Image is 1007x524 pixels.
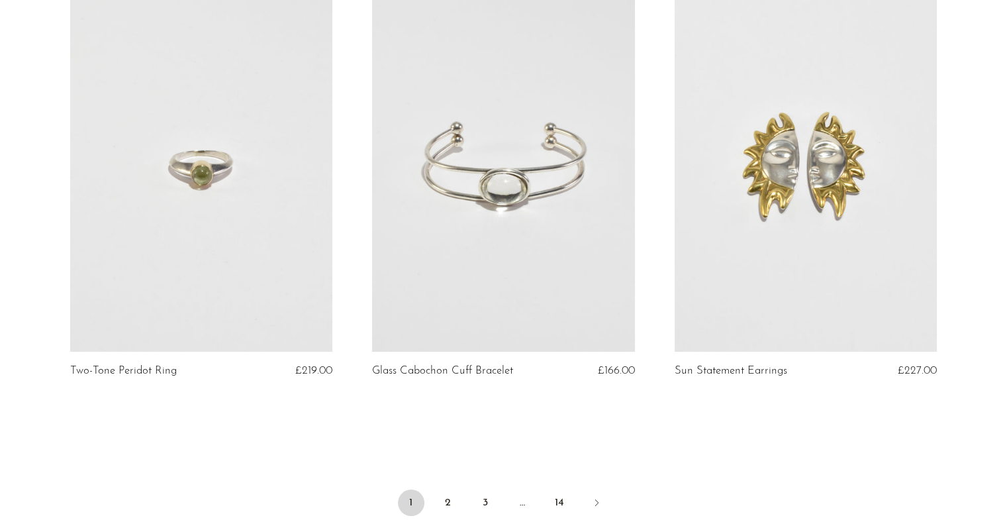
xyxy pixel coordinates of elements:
a: Two-Tone Peridot Ring [70,365,177,377]
a: Glass Cabochon Cuff Bracelet [372,365,513,377]
span: … [509,490,536,516]
span: £166.00 [598,365,635,376]
a: 3 [472,490,499,516]
a: 14 [546,490,573,516]
span: £219.00 [295,365,332,376]
a: Sun Statement Earrings [675,365,787,377]
a: 2 [435,490,461,516]
span: £227.00 [898,365,937,376]
a: Next [583,490,610,519]
span: 1 [398,490,424,516]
